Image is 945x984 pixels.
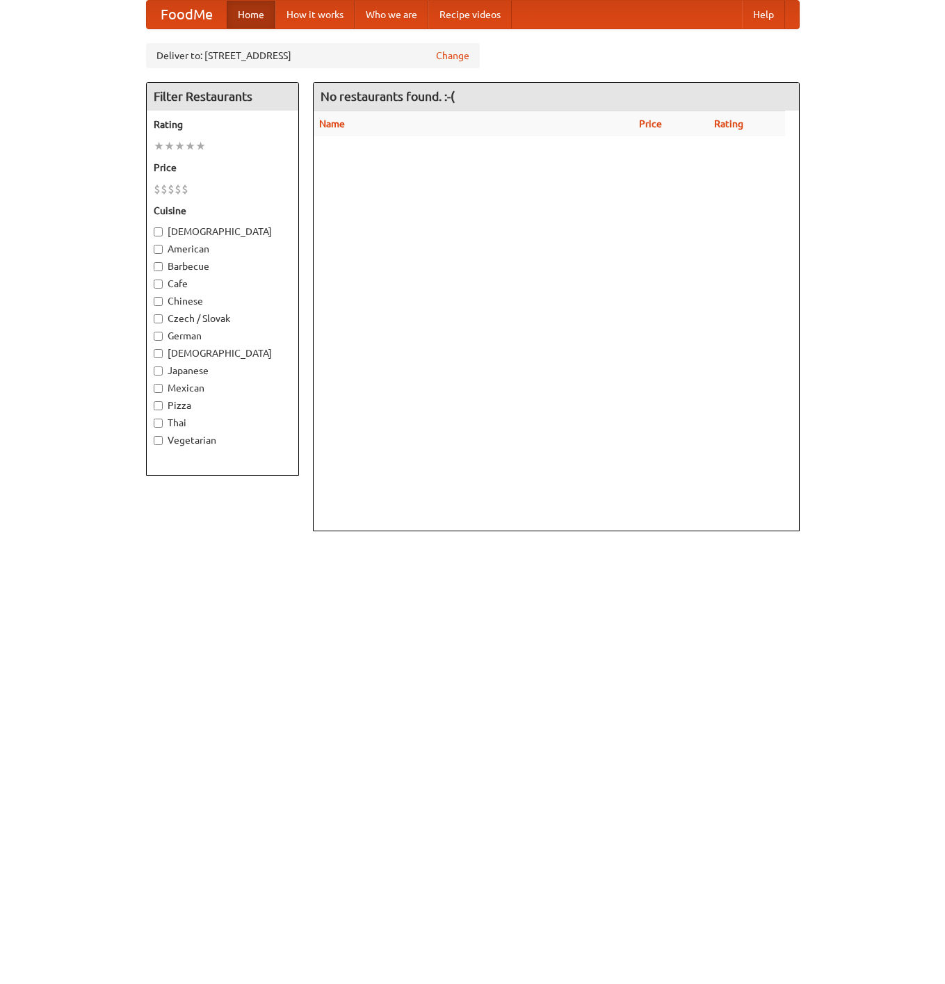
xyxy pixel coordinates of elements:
[275,1,355,29] a: How it works
[185,138,195,154] li: ★
[436,49,469,63] a: Change
[154,312,291,325] label: Czech / Slovak
[154,346,291,360] label: [DEMOGRAPHIC_DATA]
[181,182,188,197] li: $
[154,227,163,236] input: [DEMOGRAPHIC_DATA]
[154,384,163,393] input: Mexican
[227,1,275,29] a: Home
[714,118,743,129] a: Rating
[154,329,291,343] label: German
[164,138,175,154] li: ★
[195,138,206,154] li: ★
[147,83,298,111] h4: Filter Restaurants
[168,182,175,197] li: $
[146,43,480,68] div: Deliver to: [STREET_ADDRESS]
[154,433,291,447] label: Vegetarian
[639,118,662,129] a: Price
[154,182,161,197] li: $
[428,1,512,29] a: Recipe videos
[154,277,291,291] label: Cafe
[154,314,163,323] input: Czech / Slovak
[147,1,227,29] a: FoodMe
[154,381,291,395] label: Mexican
[154,436,163,445] input: Vegetarian
[742,1,785,29] a: Help
[161,182,168,197] li: $
[154,349,163,358] input: [DEMOGRAPHIC_DATA]
[154,262,163,271] input: Barbecue
[154,416,291,430] label: Thai
[154,280,163,289] input: Cafe
[321,90,455,103] ng-pluralize: No restaurants found. :-(
[154,225,291,239] label: [DEMOGRAPHIC_DATA]
[154,138,164,154] li: ★
[355,1,428,29] a: Who we are
[154,332,163,341] input: German
[175,182,181,197] li: $
[154,242,291,256] label: American
[154,366,163,376] input: Japanese
[154,118,291,131] h5: Rating
[154,419,163,428] input: Thai
[175,138,185,154] li: ★
[154,294,291,308] label: Chinese
[154,401,163,410] input: Pizza
[154,259,291,273] label: Barbecue
[154,161,291,175] h5: Price
[154,398,291,412] label: Pizza
[154,204,291,218] h5: Cuisine
[319,118,345,129] a: Name
[154,297,163,306] input: Chinese
[154,364,291,378] label: Japanese
[154,245,163,254] input: American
